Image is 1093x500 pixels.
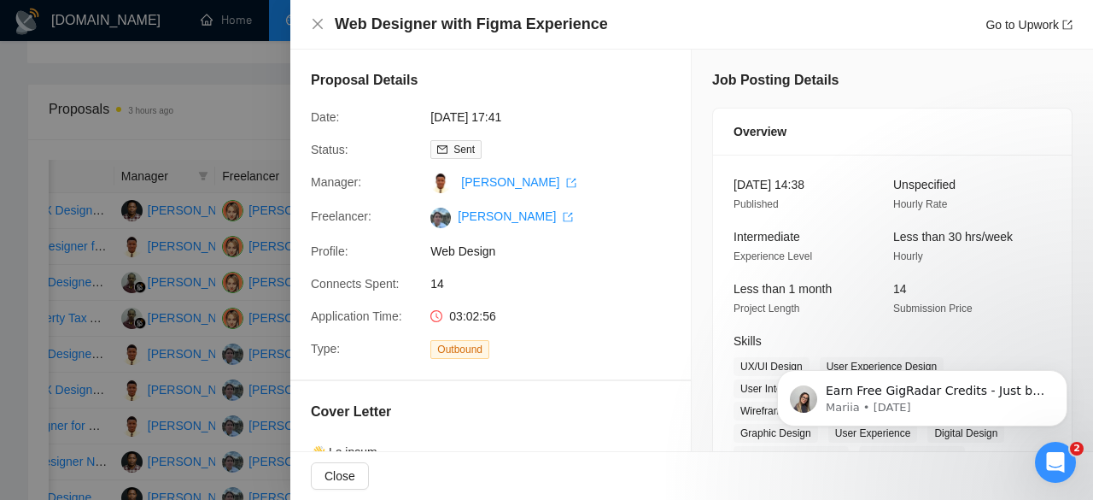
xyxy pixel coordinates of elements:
[734,379,846,398] span: User Interface Design
[335,14,608,35] h4: Web Designer with Figma Experience
[449,309,496,323] span: 03:02:56
[324,467,355,485] span: Close
[311,175,361,189] span: Manager:
[453,144,475,156] span: Sent
[311,342,340,356] span: Type:
[712,70,839,91] h5: Job Posting Details
[311,209,371,223] span: Freelancer:
[893,250,923,262] span: Hourly
[734,402,803,421] span: Wireframing
[430,208,451,228] img: c1t56_j3iH2VO0IXv6LDfYma86KtA11w_wYIdBhOUU1j-bWRVZMfK7F5XI5oEq5IX_
[734,178,804,191] span: [DATE] 14:38
[311,17,324,31] span: close
[311,402,391,422] h5: Cover Letter
[311,309,402,323] span: Application Time:
[734,122,786,141] span: Overview
[311,277,400,291] span: Connects Spent:
[311,110,339,124] span: Date:
[430,242,687,261] span: Web Design
[430,310,442,322] span: clock-circle
[311,143,348,156] span: Status:
[74,50,295,471] span: Earn Free GigRadar Credits - Just by Sharing Your Story! 💬 Want more credits for sending proposal...
[734,303,799,315] span: Project Length
[311,244,348,258] span: Profile:
[893,178,956,191] span: Unspecified
[563,212,573,222] span: export
[437,144,447,155] span: mail
[430,108,687,126] span: [DATE] 17:41
[893,198,947,210] span: Hourly Rate
[734,250,812,262] span: Experience Level
[461,175,576,189] a: [PERSON_NAME] export
[311,17,324,32] button: Close
[566,178,576,188] span: export
[458,209,573,223] a: [PERSON_NAME] export
[893,282,907,296] span: 14
[1035,442,1076,483] iframe: Intercom live chat
[734,282,832,296] span: Less than 1 month
[734,198,779,210] span: Published
[751,334,1093,454] iframe: Intercom notifications message
[734,424,818,443] span: Graphic Design
[74,66,295,81] p: Message from Mariia, sent 2w ago
[430,340,489,359] span: Outbound
[1070,442,1084,456] span: 2
[734,357,810,376] span: UX/UI Design
[893,303,973,315] span: Submission Price
[430,274,687,293] span: 14
[311,462,369,490] button: Close
[734,334,762,348] span: Skills
[1062,20,1073,30] span: export
[311,70,418,91] h5: Proposal Details
[734,230,800,244] span: Intermediate
[893,230,1013,244] span: Less than 30 hrs/week
[985,18,1073,32] a: Go to Upworkexport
